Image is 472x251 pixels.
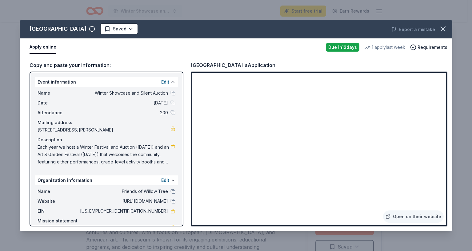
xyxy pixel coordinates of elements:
button: Report a mistake [391,26,435,33]
span: [DATE] [79,99,168,107]
span: Name [38,188,79,195]
span: Enrichment Center! [38,225,170,232]
button: Edit [161,78,169,86]
div: Mailing address [38,119,175,126]
span: [STREET_ADDRESS][PERSON_NAME] [38,126,170,134]
span: Friends of Willow Tree [79,188,168,195]
button: Saved [100,23,138,34]
div: Copy and paste your information: [30,61,183,69]
div: Event information [35,77,178,87]
div: [GEOGRAPHIC_DATA] [30,24,86,34]
span: Date [38,99,79,107]
button: Apply online [30,41,56,54]
span: Attendance [38,109,79,116]
span: [URL][DOMAIN_NAME] [79,198,168,205]
a: Open on their website [383,210,444,223]
span: Website [38,198,79,205]
span: EIN [38,207,79,215]
div: Organization information [35,175,178,185]
span: 200 [79,109,168,116]
span: Saved [113,25,126,33]
div: 1 apply last week [364,44,405,51]
div: Description [38,136,175,143]
div: [GEOGRAPHIC_DATA]'s Application [191,61,275,69]
button: Requirements [410,44,447,51]
span: Requirements [418,44,447,51]
div: Due in 12 days [326,43,359,52]
button: Edit [161,177,169,184]
span: Each year we host a Winter Festival and Auction ([DATE]) and an Art & Garden Festival ([DATE]) th... [38,143,170,166]
span: Name [38,89,79,97]
div: Mission statement [38,217,175,225]
span: Winter Showcase and Silent Auction [79,89,168,97]
span: [US_EMPLOYER_IDENTIFICATION_NUMBER] [79,207,168,215]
